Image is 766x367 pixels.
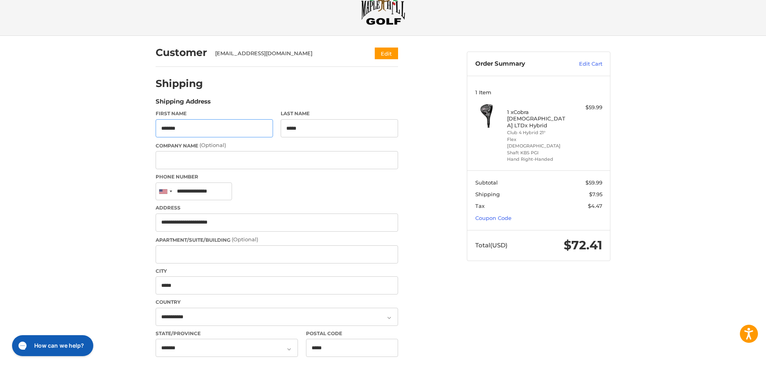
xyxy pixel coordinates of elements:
h4: 1 x Cobra [DEMOGRAPHIC_DATA] LTDx Hybrid [507,109,569,129]
label: City [156,267,398,275]
label: Country [156,299,398,306]
span: $72.41 [564,238,602,253]
h2: Customer [156,46,207,59]
h3: 1 Item [475,89,602,95]
legend: Shipping Address [156,97,211,110]
span: Total (USD) [475,241,507,249]
label: Company Name [156,141,398,149]
span: $59.99 [585,179,602,186]
label: State/Province [156,330,298,337]
label: Address [156,204,398,211]
span: $7.95 [589,191,602,197]
span: Shipping [475,191,500,197]
li: Hand Right-Handed [507,156,569,163]
button: Edit [375,48,398,59]
a: Coupon Code [475,215,511,221]
label: First Name [156,110,273,117]
label: Apartment/Suite/Building [156,236,398,244]
li: Flex [DEMOGRAPHIC_DATA] [507,136,569,149]
span: $4.47 [588,203,602,209]
h2: Shipping [156,77,203,90]
small: (Optional) [199,142,226,148]
small: (Optional) [232,236,258,243]
li: Shaft KBS PGI [507,149,569,156]
li: Club 4 Hybrid 21° [507,129,569,136]
div: [EMAIL_ADDRESS][DOMAIN_NAME] [215,50,359,58]
label: Last Name [281,110,398,117]
label: Phone Number [156,173,398,180]
div: United States: +1 [156,183,175,200]
iframe: Gorgias live chat messenger [8,332,96,359]
span: Tax [475,203,485,209]
div: $59.99 [571,104,602,112]
span: Subtotal [475,179,498,186]
label: Postal Code [306,330,398,337]
h3: Order Summary [475,60,562,68]
a: Edit Cart [562,60,602,68]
